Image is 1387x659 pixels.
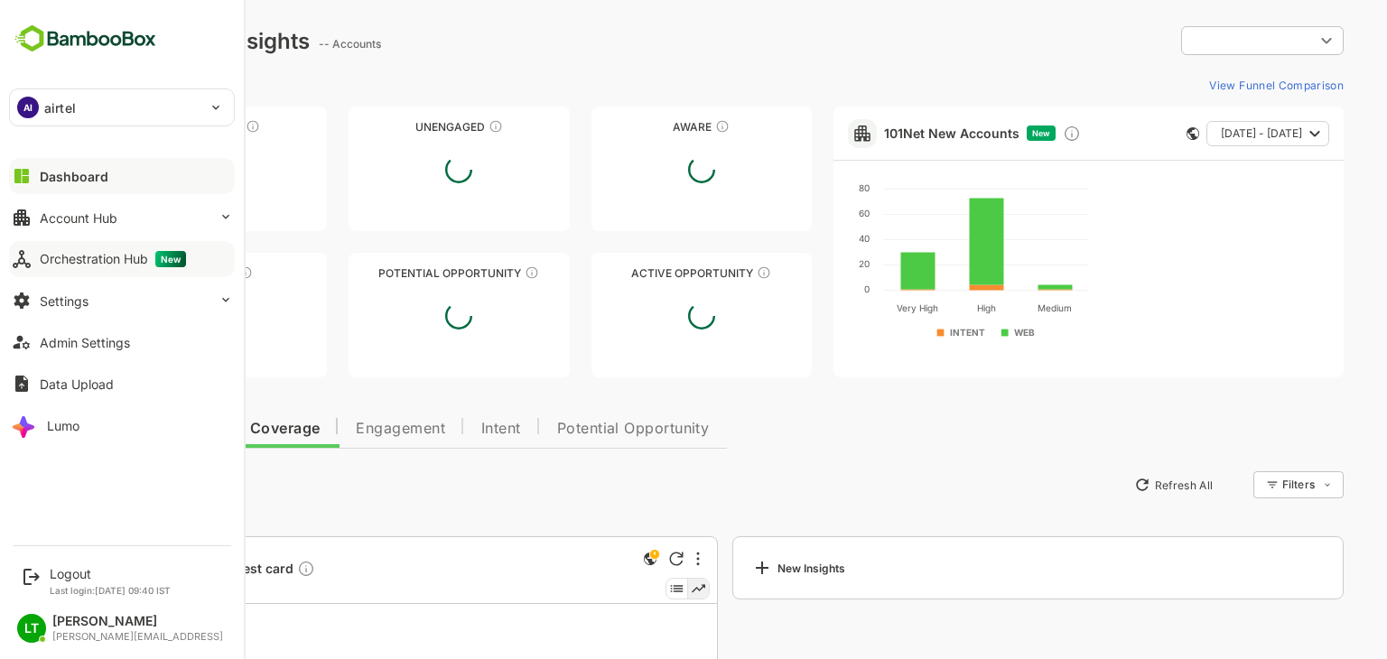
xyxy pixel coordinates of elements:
button: View Funnel Comparison [1139,70,1280,99]
div: Dashboard Insights [43,28,247,54]
div: These accounts have just entered the buying cycle and need further nurturing [652,119,666,134]
div: Unengaged [285,120,506,134]
div: Lumo [47,418,79,433]
button: Dashboard [9,158,235,194]
p: Last login: [DATE] 09:40 IST [50,585,171,596]
div: New Insights [688,557,782,579]
div: Account Hub [40,210,117,226]
div: These accounts are MQAs and can be passed on to Inside Sales [461,265,476,280]
button: Settings [9,283,235,319]
div: Refresh [606,552,620,566]
text: 80 [796,182,806,193]
div: Logout [50,566,171,581]
div: Dashboard [40,169,108,184]
text: Very High [833,302,875,314]
ag: -- Accounts [256,37,323,51]
div: AI [17,97,39,118]
span: Intent [418,422,458,436]
a: 101Net New Accounts [821,125,956,141]
text: 40 [796,233,806,244]
div: ​ [1118,24,1280,57]
img: BambooboxFullLogoMark.5f36c76dfaba33ec1ec1367b70bb1252.svg [9,22,162,56]
div: Orchestration Hub [40,251,186,267]
div: These accounts have not shown enough engagement and need nurturing [425,119,440,134]
span: [DATE] - [DATE] [1158,122,1239,145]
div: Active Opportunity [528,266,749,280]
span: Engagement [293,422,382,436]
div: LT [17,614,46,643]
div: Description not present [234,560,252,580]
span: Data Quality and Coverage [61,422,256,436]
div: [PERSON_NAME] [52,614,223,629]
button: Account Hub [9,200,235,236]
button: Orchestration HubNew [9,241,235,277]
div: [PERSON_NAME][EMAIL_ADDRESS] [52,631,223,643]
button: New Insights [43,469,175,501]
span: New [969,128,987,138]
div: Filters [1219,478,1252,491]
button: Lumo [9,407,235,443]
p: airtel [44,98,76,117]
div: Engaged [43,266,264,280]
text: 60 [796,208,806,218]
div: AIairtel [10,89,234,125]
text: 20 [796,258,806,269]
div: Filters [1217,469,1280,501]
div: Potential Opportunity [285,266,506,280]
div: These accounts have not been engaged with for a defined time period [182,119,197,134]
div: These accounts are warm, further nurturing would qualify them to MQAs [175,265,190,280]
span: -- Accounts test card [96,560,252,580]
a: -- Accounts test cardDescription not present [96,560,259,580]
div: Aware [528,120,749,134]
span: Potential Opportunity [494,422,647,436]
div: Discover new ICP-fit accounts showing engagement — via intent surges, anonymous website visits, L... [1000,125,1018,143]
div: More [633,552,637,566]
button: Refresh All [1063,470,1158,499]
button: Data Upload [9,366,235,402]
div: This is a global insight. Segment selection is not applicable for this view [576,548,598,572]
div: This card does not support filter and segments [1123,127,1136,140]
button: Admin Settings [9,324,235,360]
text: High [914,302,933,314]
div: Settings [40,293,88,309]
a: New Insights [669,536,1280,599]
text: 0 [801,283,806,294]
text: Medium [974,302,1009,313]
div: Admin Settings [40,335,130,350]
span: New [155,251,186,267]
div: Data Upload [40,376,114,392]
div: Unreached [43,120,264,134]
button: [DATE] - [DATE] [1143,121,1266,146]
div: These accounts have open opportunities which might be at any of the Sales Stages [693,265,708,280]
